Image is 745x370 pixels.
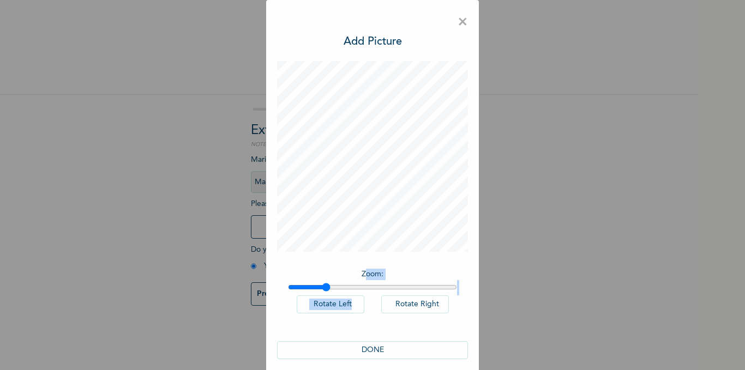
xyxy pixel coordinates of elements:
button: Rotate Left [297,295,364,313]
span: Please add a recent Passport Photograph [251,200,447,244]
p: Zoom : [288,269,457,280]
button: DONE [277,341,468,359]
h3: Add Picture [344,34,402,50]
button: Rotate Right [381,295,449,313]
span: × [458,11,468,34]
